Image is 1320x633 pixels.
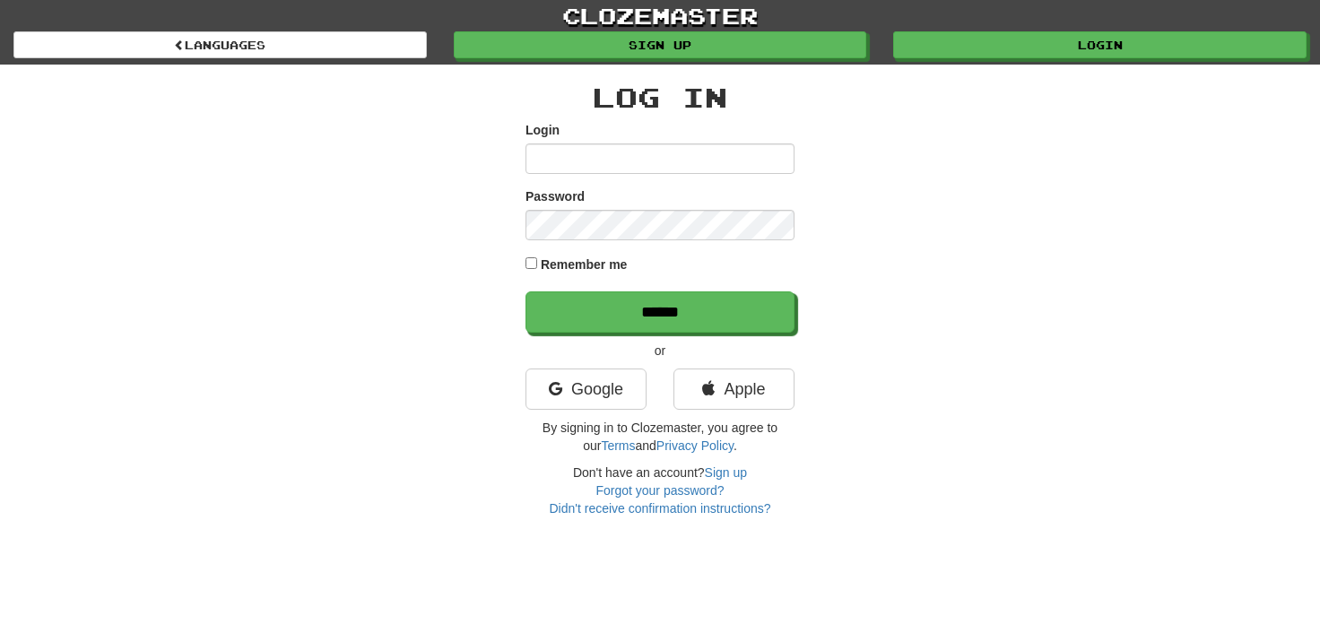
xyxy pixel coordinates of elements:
a: Sign up [454,31,867,58]
label: Remember me [541,256,628,273]
div: Don't have an account? [525,464,795,517]
p: or [525,342,795,360]
label: Login [525,121,560,139]
a: Apple [673,369,795,410]
p: By signing in to Clozemaster, you agree to our and . [525,419,795,455]
a: Google [525,369,647,410]
a: Sign up [705,465,747,480]
a: Languages [13,31,427,58]
a: Didn't receive confirmation instructions? [549,501,770,516]
a: Login [893,31,1307,58]
h2: Log In [525,82,795,112]
a: Privacy Policy [656,438,734,453]
a: Forgot your password? [595,483,724,498]
label: Password [525,187,585,205]
a: Terms [601,438,635,453]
